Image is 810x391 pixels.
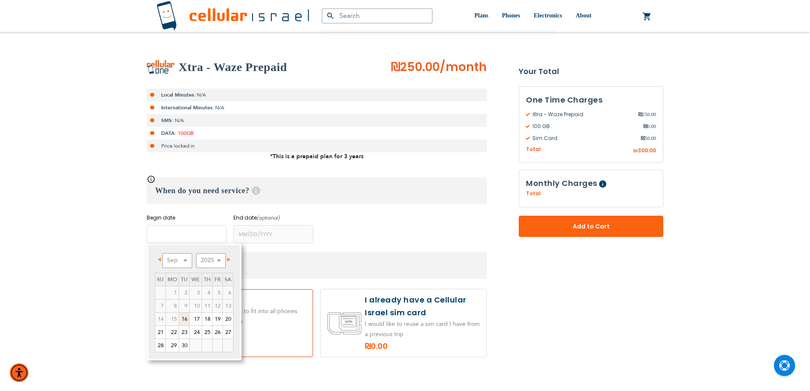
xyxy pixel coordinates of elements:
[526,178,597,188] span: Monthly Charges
[147,214,227,222] label: Begin date
[222,254,233,265] a: Next
[233,225,313,243] input: MM/DD/YYYY
[214,276,221,283] span: Friday
[197,91,206,98] span: N/A
[179,339,189,352] a: 30
[190,326,202,339] a: 24
[147,177,487,204] h3: When do you need service?
[526,94,656,106] h3: One Time Charges
[196,253,226,268] select: Select year
[322,9,432,23] input: Search
[213,300,222,312] span: 12
[190,313,202,325] a: 17
[641,134,645,142] span: ₪
[161,130,176,137] strong: DATA:
[440,59,487,76] span: /month
[190,300,202,312] span: 10
[633,147,638,155] span: ₪
[147,140,487,152] li: Price locked in
[643,123,656,130] span: 0.00
[526,123,643,130] span: 100 GB
[161,104,214,111] strong: International Minutes:
[191,276,200,283] span: Wednesday
[179,300,189,312] span: 9
[233,214,313,222] label: End date
[526,134,641,142] span: Sim Card
[534,12,562,19] span: Electronics
[227,257,230,262] span: Next
[175,117,184,124] span: N/A
[257,214,280,221] i: (optional)
[526,190,541,197] span: Total
[166,313,179,325] span: 15
[475,12,489,19] span: Plans
[202,286,212,299] span: 4
[178,130,194,137] span: 100GB
[213,313,222,325] a: 19
[179,313,189,325] a: 16
[179,59,287,76] h2: Xtra - Waze Prepaid
[190,286,202,299] span: 3
[181,276,188,283] span: Tuesday
[166,300,179,312] span: 8
[161,91,196,98] strong: Local Minutes:
[547,222,635,231] span: Add to Cart
[155,313,165,325] span: 14
[10,363,28,382] div: Accessibility Menu
[155,300,165,312] span: 7
[223,286,233,299] span: 6
[147,60,174,74] img: Xtra - Waze prepaid
[179,286,189,299] span: 2
[162,253,192,268] select: Select month
[166,286,179,299] span: 1
[225,276,231,283] span: Saturday
[223,313,233,325] a: 20
[155,326,165,339] a: 21
[157,276,164,283] span: Sunday
[166,326,179,339] a: 22
[158,257,161,262] span: Prev
[161,117,173,124] strong: SMS:
[643,123,647,130] span: ₪
[166,339,179,352] a: 29
[202,313,212,325] a: 18
[202,300,212,312] span: 11
[202,326,212,339] a: 25
[638,111,656,118] span: 250.00
[156,1,309,31] img: Cellular Israel Logo
[223,300,233,312] span: 13
[179,326,189,339] a: 23
[599,180,606,188] span: Help
[638,147,656,154] span: 300.00
[270,152,364,160] strong: *This is a prepaid plan for 3 years
[147,225,227,243] input: MM/DD/YYYY
[156,254,166,265] a: Prev
[391,59,440,75] span: ₪250.00
[526,146,541,154] span: Total
[502,12,520,19] span: Phones
[168,276,177,283] span: Monday
[526,111,638,118] span: Xtra - Waze Prepaid
[638,111,642,118] span: ₪
[641,134,656,142] span: 50.00
[223,326,233,339] a: 27
[215,104,224,111] span: N/A
[155,339,165,352] a: 28
[252,186,260,195] span: Help
[576,12,591,19] span: About
[213,326,222,339] a: 26
[204,276,210,283] span: Thursday
[519,216,663,237] button: Add to Cart
[519,65,663,78] strong: Your Total
[213,286,222,299] span: 5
